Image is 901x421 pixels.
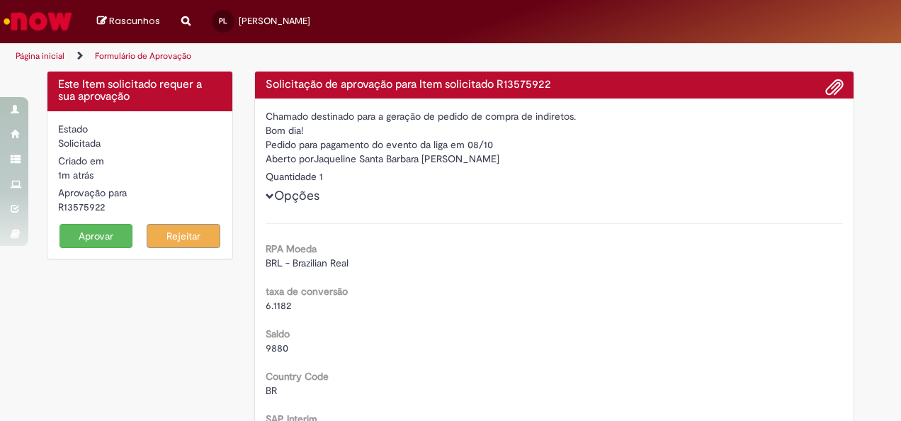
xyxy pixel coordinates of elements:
label: Criado em [58,154,104,168]
a: Rascunhos [97,15,160,28]
a: Formulário de Aprovação [95,50,191,62]
span: 9880 [266,342,288,354]
span: BRL - Brazilian Real [266,257,348,269]
img: ServiceNow [1,7,74,35]
button: Rejeitar [147,224,220,248]
span: PL [219,16,227,26]
div: Pedido para pagamento do evento da liga em 08/10 [266,137,844,152]
div: Solicitada [58,136,222,150]
span: [PERSON_NAME] [239,15,310,27]
div: R13575922 [58,200,222,214]
time: 29/09/2025 10:56:51 [58,169,93,181]
span: 1m atrás [58,169,93,181]
h4: Solicitação de aprovação para Item solicitado R13575922 [266,79,844,91]
label: Aberto por [266,152,314,166]
button: Aprovar [59,224,133,248]
b: RPA Moeda [266,242,317,255]
h4: Este Item solicitado requer a sua aprovação [58,79,222,103]
div: Quantidade 1 [266,169,844,184]
div: Bom dia! [266,123,844,137]
a: Página inicial [16,50,64,62]
span: Rascunhos [109,14,160,28]
b: taxa de conversão [266,285,348,298]
ul: Trilhas de página [11,43,590,69]
div: Jaqueline Santa Barbara [PERSON_NAME] [266,152,844,169]
label: Aprovação para [58,186,127,200]
label: Estado [58,122,88,136]
div: 29/09/2025 10:56:51 [58,168,222,182]
b: Saldo [266,327,290,340]
span: 6.1182 [266,299,291,312]
b: Country Code [266,370,329,383]
span: BR [266,384,277,397]
div: Chamado destinado para a geração de pedido de compra de indiretos. [266,109,844,123]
